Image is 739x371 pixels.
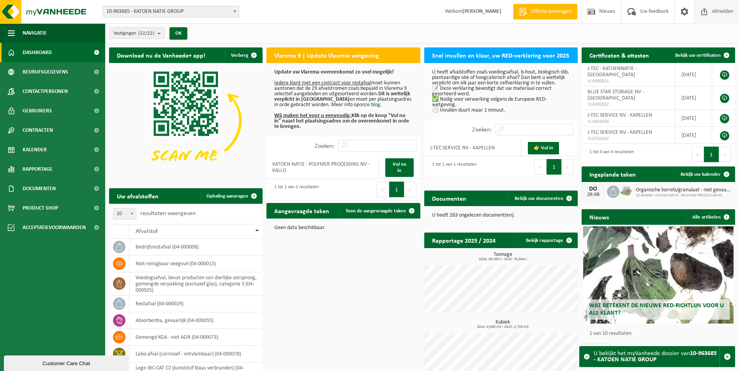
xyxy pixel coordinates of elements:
[23,121,53,140] span: Contracten
[547,159,562,175] button: 1
[619,184,633,198] img: LP-PA-00000-WDN-11
[428,252,578,261] h3: Tonnage
[669,47,734,63] a: Bekijk uw certificaten
[587,119,669,125] span: VLA903958
[136,228,158,234] span: Afvalstof
[23,101,52,121] span: Gebruikers
[404,182,416,197] button: Next
[508,191,577,206] a: Bekijk uw documenten
[130,329,263,346] td: gemengd KGA - niet ADR (04-000073)
[23,140,47,159] span: Kalender
[587,78,669,84] span: VLA900831
[587,101,669,108] span: VLA900832
[676,127,712,144] td: [DATE]
[389,182,404,197] button: 1
[377,182,389,197] button: Previous
[424,191,474,206] h2: Documenten
[113,208,136,220] span: 10
[428,325,578,329] span: 2024: 0,000 m3 - 2025: 2,720 m3
[587,89,644,101] span: BLUE STAR STORAGE NV - [GEOGRAPHIC_DATA]
[23,159,53,179] span: Rapportage
[586,192,601,198] div: 28-08
[586,343,598,359] button: Vorige
[274,113,409,129] b: Klik op de knop "Vul nu in" naast het plaatsingsadres om de overeenkomst in orde te brengen.
[130,255,263,272] td: niet-reinigbaar veegvuil (04-000015)
[266,47,387,63] h2: Vlarema 9 | Update Vlaamse wetgeving
[691,147,704,162] button: Previous
[686,209,734,225] a: Alle artikelen
[23,179,56,198] span: Documenten
[113,208,136,219] span: 10
[676,110,712,127] td: [DATE]
[594,350,717,363] strong: 10-963685 - KATOEN NATIE GROUP
[385,158,414,177] a: Vul nu in
[432,213,570,218] p: U heeft 263 ongelezen document(en).
[472,127,492,133] label: Zoeken:
[339,203,420,219] a: Toon de aangevraagde taken
[266,156,378,179] td: KATOEN NATIE - POLYMER PROCESSING NV - KALLO
[513,4,577,19] a: Offerte aanvragen
[675,53,721,58] span: Bekijk uw certificaten
[424,47,577,63] h2: Snel invullen en klaar, uw RED-verklaring voor 2025
[315,143,334,149] label: Zoeken:
[562,159,574,175] button: Next
[103,6,239,17] span: 10-963685 - KATOEN NATIE GROUP
[681,172,721,177] span: Bekijk uw kalender
[225,47,262,63] button: Verberg
[582,47,657,63] h2: Certificaten & attesten
[23,218,86,237] span: Acceptatievoorwaarden
[270,181,319,198] div: 1 tot 1 van 1 resultaten
[346,208,406,213] span: Toon de aangevraagde taken
[23,82,68,101] span: Contactpersonen
[582,166,644,182] h2: Ingeplande taken
[719,147,731,162] button: Next
[109,27,165,39] button: Vestigingen(22/22)
[676,86,712,110] td: [DATE]
[140,210,196,217] label: resultaten weergeven
[130,272,263,296] td: voedingsafval, bevat producten van dierlijke oorsprong, gemengde verpakking (exclusief glas), cat...
[586,146,634,163] div: 1 tot 4 van 4 resultaten
[583,226,734,324] a: Wat betekent de nieuwe RED-richtlijn voor u als klant?
[103,6,239,17] span: 10-963685 - KATOEN NATIE GROUP
[586,186,601,192] div: DO
[109,188,166,203] h2: Uw afvalstoffen
[424,233,503,248] h2: Rapportage 2025 / 2024
[432,70,570,113] p: U heeft afvalstoffen zoals voedingsafval, b-hout, biologisch slib, plantaardige olie of hoogcalor...
[515,196,563,201] span: Bekijk uw documenten
[274,80,371,86] u: Iedere klant met een contract voor restafval
[428,257,578,261] span: 2024: 69,055 t - 2025: 70,844 t
[598,343,610,359] button: Volgende
[200,188,262,204] a: Ophaling aanvragen
[636,187,731,193] span: Organische korrels/granulaat - niet gevaarlijk
[582,209,617,224] h2: Nieuws
[138,31,154,36] count: (22/22)
[528,142,559,154] a: 👉 Vul in
[462,9,501,14] strong: [PERSON_NAME]
[424,139,521,156] td: J-TEC SERVICE NV - KAPELLEN
[428,320,578,329] h3: Kubiek
[266,203,337,218] h2: Aangevraagde taken
[130,312,263,329] td: absorbentia, gevaarlijk (04-000055)
[231,53,248,58] span: Verberg
[589,331,731,336] p: 1 van 10 resultaten
[274,69,394,75] b: Update uw Vlarema overeenkomst zo snel mogelijk!
[587,66,637,78] span: J-TEC - KATOENNATIE - [GEOGRAPHIC_DATA]
[359,102,382,108] a: onze blog.
[674,166,734,182] a: Bekijk uw kalender
[4,354,130,371] iframe: chat widget
[130,346,263,362] td: labo-afval (corrosief - ontvlambaar) (04-000078)
[274,113,351,119] u: Wij maken het voor u eenvoudig.
[169,27,187,40] button: OK
[594,346,720,367] div: U bekijkt het myVanheede dossier van
[274,225,412,231] p: Geen data beschikbaar.
[589,303,724,316] span: Wat betekent de nieuwe RED-richtlijn voor u als klant?
[274,91,410,102] b: Dit is wettelijk verplicht in [GEOGRAPHIC_DATA]
[587,129,652,135] span: J-TEC SERVICE NV - KAPELLEN
[23,43,52,62] span: Dashboard
[23,62,68,82] span: Bedrijfsgegevens
[520,233,577,248] a: Bekijk rapportage
[130,296,263,312] td: restafval (04-000029)
[23,23,47,43] span: Navigatie
[274,70,412,129] p: moet kunnen aantonen dat de 29 afvalstromen zoals bepaald in Vlarema 9 selectief aangeboden en ui...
